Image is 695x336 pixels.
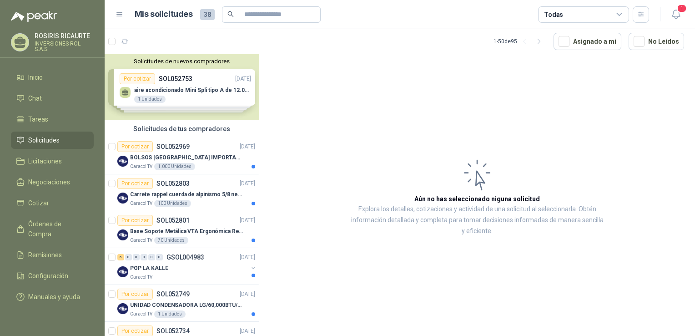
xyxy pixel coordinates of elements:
p: [DATE] [240,143,255,151]
a: Licitaciones [11,153,94,170]
a: Chat [11,90,94,107]
span: Tareas [28,114,48,124]
p: INVERSIONES ROL S.A.S [35,41,94,52]
p: [DATE] [240,216,255,225]
p: Caracol TV [130,237,152,244]
div: Todas [544,10,563,20]
a: Cotizar [11,194,94,212]
p: ROSIRIS RICAURTE [35,33,94,39]
div: Por cotizar [117,215,153,226]
p: BOLSOS [GEOGRAPHIC_DATA] IMPORTADO [GEOGRAPHIC_DATA]-397-1 [130,153,243,162]
p: Caracol TV [130,200,152,207]
a: Configuración [11,267,94,285]
p: [DATE] [240,253,255,262]
span: Negociaciones [28,177,70,187]
div: 1.000 Unidades [154,163,195,170]
button: Solicitudes de nuevos compradores [108,58,255,65]
span: 1 [677,4,687,13]
div: 1 Unidades [154,311,186,318]
span: Chat [28,93,42,103]
span: 38 [200,9,215,20]
p: Base Sopote Metálica VTA Ergonómica Retráctil para Portátil [130,227,243,236]
span: Configuración [28,271,68,281]
a: Manuales y ayuda [11,288,94,305]
img: Company Logo [117,193,128,204]
a: Órdenes de Compra [11,215,94,243]
h3: Aún no has seleccionado niguna solicitud [414,194,540,204]
p: Carrete rappel cuerda de alpinismo 5/8 negra 16mm [130,190,243,199]
div: 0 [156,254,163,260]
p: Explora los detalles, cotizaciones y actividad de una solicitud al seleccionarla. Obtén informaci... [350,204,604,237]
img: Logo peakr [11,11,57,22]
span: Licitaciones [28,156,62,166]
span: Remisiones [28,250,62,260]
span: Manuales y ayuda [28,292,80,302]
button: No Leídos [629,33,684,50]
div: 0 [148,254,155,260]
p: [DATE] [240,290,255,299]
span: Solicitudes [28,135,60,145]
span: Cotizar [28,198,49,208]
p: Caracol TV [130,274,152,281]
img: Company Logo [117,229,128,240]
div: Por cotizar [117,289,153,300]
a: Inicio [11,69,94,86]
p: [DATE] [240,327,255,336]
div: 0 [141,254,147,260]
a: Negociaciones [11,173,94,191]
h1: Mis solicitudes [135,8,193,21]
a: Tareas [11,111,94,128]
p: GSOL004983 [166,254,204,260]
div: 6 [117,254,124,260]
div: Solicitudes de nuevos compradoresPor cotizarSOL052753[DATE] aire acondicionado Mini Spli tipo A d... [105,54,259,120]
p: SOL052801 [156,217,190,224]
div: 1 - 50 de 95 [494,34,546,49]
p: SOL052803 [156,180,190,187]
div: 70 Unidades [154,237,188,244]
img: Company Logo [117,303,128,314]
button: 1 [668,6,684,23]
a: Por cotizarSOL052969[DATE] Company LogoBOLSOS [GEOGRAPHIC_DATA] IMPORTADO [GEOGRAPHIC_DATA]-397-1... [105,137,259,174]
p: Caracol TV [130,163,152,170]
a: Por cotizarSOL052803[DATE] Company LogoCarrete rappel cuerda de alpinismo 5/8 negra 16mmCaracol T... [105,174,259,211]
span: Inicio [28,72,43,82]
p: POP LA KALLE [130,264,168,273]
a: 6 0 0 0 0 0 GSOL004983[DATE] Company LogoPOP LA KALLECaracol TV [117,252,257,281]
div: Por cotizar [117,178,153,189]
div: 0 [125,254,132,260]
div: 0 [133,254,140,260]
a: Por cotizarSOL052801[DATE] Company LogoBase Sopote Metálica VTA Ergonómica Retráctil para Portáti... [105,211,259,248]
p: SOL052969 [156,143,190,150]
a: Solicitudes [11,132,94,149]
button: Asignado a mi [554,33,621,50]
span: Órdenes de Compra [28,219,85,239]
p: Caracol TV [130,311,152,318]
a: Por cotizarSOL052749[DATE] Company LogoUNIDAD CONDENSADORA LG/60,000BTU/220V/R410A: ICaracol TV1 ... [105,285,259,322]
a: Remisiones [11,246,94,264]
img: Company Logo [117,156,128,167]
span: search [227,11,234,17]
img: Company Logo [117,266,128,277]
p: SOL052749 [156,291,190,297]
div: 100 Unidades [154,200,191,207]
p: UNIDAD CONDENSADORA LG/60,000BTU/220V/R410A: I [130,301,243,310]
div: Por cotizar [117,141,153,152]
div: Solicitudes de tus compradores [105,120,259,137]
p: SOL052734 [156,328,190,334]
p: [DATE] [240,179,255,188]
